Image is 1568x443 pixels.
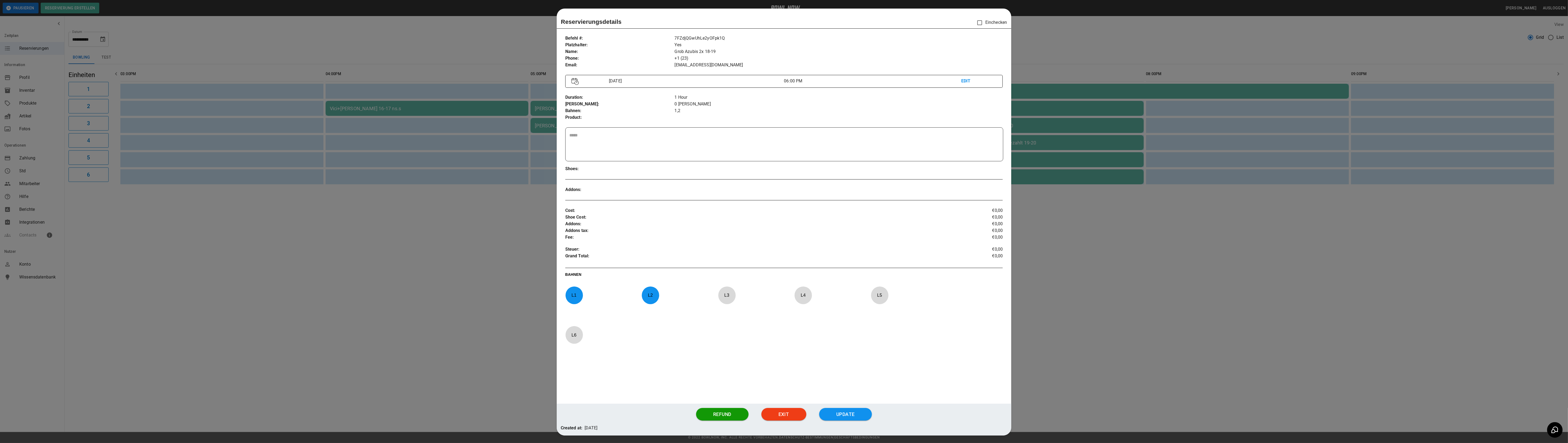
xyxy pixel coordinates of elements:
[675,101,1003,108] p: 0 [PERSON_NAME]
[565,42,675,48] p: Platzhalter :
[571,78,579,85] img: Vector
[565,329,583,341] p: L 6
[675,62,1003,68] p: [EMAIL_ADDRESS][DOMAIN_NAME]
[565,227,930,234] p: Addons tax :
[675,42,1003,48] p: Yes
[565,272,1003,279] p: BAHNEN
[930,207,1003,214] p: €0,00
[974,17,1007,28] p: Einchecken
[718,289,736,301] p: L 3
[675,108,1003,114] p: 1,2
[675,94,1003,101] p: 1 Hour
[565,186,675,193] p: Addons :
[819,408,872,421] button: Update
[784,78,961,84] p: 06:00 PM
[585,425,597,431] p: [DATE]
[561,17,622,26] p: Reservierungsdetails
[565,234,930,241] p: Fee :
[565,114,675,121] p: Product :
[930,221,1003,227] p: €0,00
[642,289,659,301] p: L 2
[930,253,1003,261] p: €0,00
[675,48,1003,55] p: Grob Azubis 2x 18-19
[675,55,1003,62] p: +1 (23)
[565,246,930,253] p: Steuer :
[565,94,675,101] p: Duration :
[565,108,675,114] p: Bahnen :
[565,166,675,172] p: Shoes :
[565,207,930,214] p: Cost :
[794,289,812,301] p: L 4
[761,408,806,421] button: Exit
[565,62,675,68] p: Email :
[565,35,675,42] p: Befehl # :
[565,48,675,55] p: Name :
[565,253,930,261] p: Grand Total :
[930,234,1003,241] p: €0,00
[565,289,583,301] p: L 1
[930,214,1003,221] p: €0,00
[871,289,888,301] p: L 5
[675,35,1003,42] p: 7FZdjQGwUhLe2yOFpk1Q
[561,425,583,431] p: Created at:
[696,408,749,421] button: Refund
[565,221,930,227] p: Addons :
[961,78,997,85] p: EDIT
[565,55,675,62] p: Phone :
[607,78,784,84] p: [DATE]
[930,227,1003,234] p: €0,00
[565,214,930,221] p: Shoe Cost :
[565,101,675,108] p: [PERSON_NAME] :
[930,246,1003,253] p: €0,00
